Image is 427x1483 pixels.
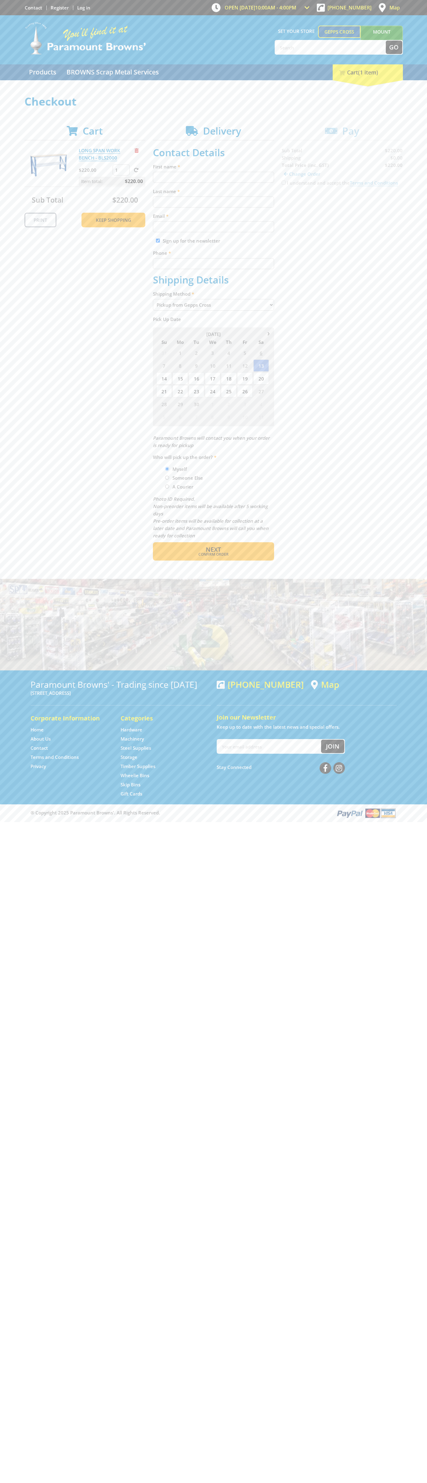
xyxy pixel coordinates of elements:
[121,727,142,733] a: Go to the Hardware page
[156,411,172,423] span: 5
[165,485,169,489] input: Please select who will pick up the order.
[31,714,108,723] h5: Corporate Information
[121,736,144,742] a: Go to the Machinery page
[135,147,139,153] a: Remove from cart
[30,147,67,183] img: LONG SPAN WORK BENCH - BLS2000
[253,372,269,384] span: 20
[156,372,172,384] span: 14
[112,195,138,205] span: $220.00
[153,249,274,257] label: Phone
[153,496,269,539] em: Photo ID Required. Non-preorder items will be available after 5 working days Pre-order items will...
[121,772,149,779] a: Go to the Wheelie Bins page
[172,411,188,423] span: 6
[217,760,345,774] div: Stay Connected
[121,763,155,770] a: Go to the Timber Supplies page
[189,347,204,359] span: 2
[24,213,56,227] a: Print
[163,238,220,244] label: Sign up for the newsletter
[205,411,220,423] span: 8
[166,553,261,556] span: Confirm order
[25,5,42,11] a: Go to the Contact page
[153,188,274,195] label: Last name
[237,359,253,372] span: 12
[79,147,120,161] a: LONG SPAN WORK BENCH - BLS2000
[237,411,253,423] span: 10
[217,723,397,731] p: Keep up to date with the latest news and special offers.
[333,64,403,80] div: Cart
[31,689,211,697] p: [STREET_ADDRESS]
[253,411,269,423] span: 11
[156,338,172,346] span: Su
[153,435,270,448] em: Paramount Browns will contact you when your order is ready for pickup
[172,359,188,372] span: 8
[237,347,253,359] span: 5
[156,347,172,359] span: 31
[121,781,140,788] a: Go to the Skip Bins page
[221,338,237,346] span: Th
[318,26,360,38] a: Gepps Cross
[153,542,274,561] button: Next Confirm order
[237,385,253,397] span: 26
[165,467,169,471] input: Please select who will pick up the order.
[153,453,274,461] label: Who will pick up the order?
[172,347,188,359] span: 1
[125,177,143,186] span: $220.00
[24,64,61,80] a: Go to the Products page
[170,482,195,492] label: A Courier
[189,398,204,410] span: 30
[237,338,253,346] span: Fr
[237,372,253,384] span: 19
[156,359,172,372] span: 7
[360,26,403,49] a: Mount [PERSON_NAME]
[253,398,269,410] span: 4
[31,763,46,770] a: Go to the Privacy page
[153,258,274,269] input: Please enter your telephone number.
[237,398,253,410] span: 3
[170,464,189,474] label: Myself
[205,372,220,384] span: 17
[205,347,220,359] span: 3
[121,754,137,760] a: Go to the Storage page
[358,69,378,76] span: (1 item)
[153,172,274,183] input: Please enter your first name.
[189,359,204,372] span: 9
[153,212,274,220] label: Email
[205,359,220,372] span: 10
[206,545,221,554] span: Next
[153,221,274,232] input: Please enter your email address.
[386,41,402,54] button: Go
[336,807,397,819] img: PayPal, Mastercard, Visa accepted
[205,338,220,346] span: We
[172,338,188,346] span: Mo
[31,745,48,751] a: Go to the Contact page
[24,21,147,55] img: Paramount Browns'
[172,398,188,410] span: 29
[189,411,204,423] span: 7
[156,398,172,410] span: 28
[275,26,318,37] span: Set your store
[77,5,90,11] a: Log in
[153,316,274,323] label: Pick Up Date
[253,359,269,372] span: 13
[203,124,241,137] span: Delivery
[121,714,198,723] h5: Categories
[221,385,237,397] span: 25
[311,680,339,690] a: View a map of Gepps Cross location
[205,398,220,410] span: 1
[81,213,145,227] a: Keep Shopping
[31,736,51,742] a: Go to the About Us page
[221,347,237,359] span: 4
[205,385,220,397] span: 24
[206,331,221,337] span: [DATE]
[189,385,204,397] span: 23
[32,195,63,205] span: Sub Total
[153,163,274,170] label: First name
[153,197,274,207] input: Please enter your last name.
[153,299,274,311] select: Please select a shipping method.
[31,754,79,760] a: Go to the Terms and Conditions page
[153,290,274,298] label: Shipping Method
[189,338,204,346] span: Tu
[221,398,237,410] span: 2
[275,41,386,54] input: Search
[221,411,237,423] span: 9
